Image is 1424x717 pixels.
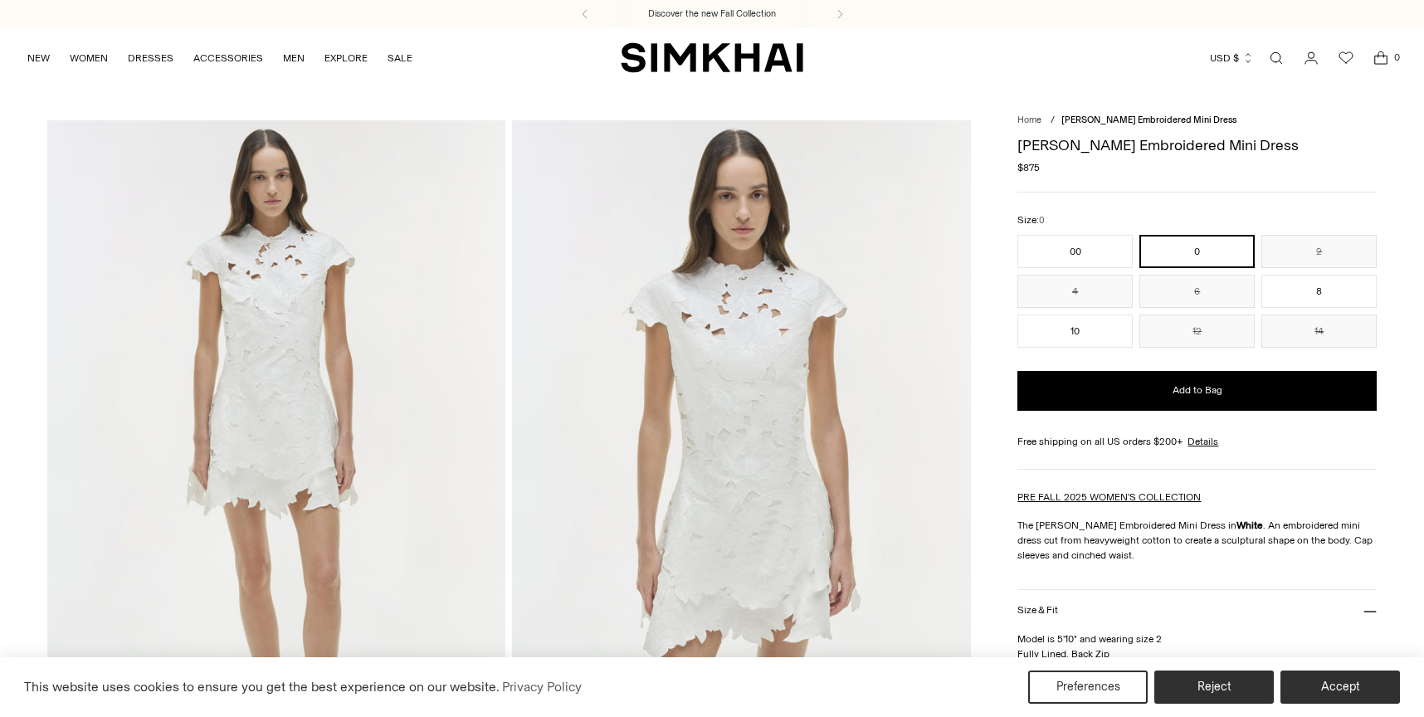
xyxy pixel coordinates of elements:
[1061,115,1236,125] span: [PERSON_NAME] Embroidered Mini Dress
[1017,371,1377,411] button: Add to Bag
[1261,235,1377,268] button: 2
[621,41,803,74] a: SIMKHAI
[193,40,263,76] a: ACCESSORIES
[1260,41,1293,75] a: Open search modal
[1017,138,1377,153] h1: [PERSON_NAME] Embroidered Mini Dress
[1017,115,1041,125] a: Home
[1280,671,1400,704] button: Accept
[1017,114,1377,128] nav: breadcrumbs
[1139,315,1255,348] button: 12
[1017,632,1377,661] p: Model is 5'10" and wearing size 2 Fully Lined, Back Zip
[1187,434,1218,449] a: Details
[1173,383,1222,398] span: Add to Bag
[27,40,50,76] a: NEW
[1017,160,1040,175] span: $875
[1389,50,1404,65] span: 0
[1154,671,1274,704] button: Reject
[1039,215,1045,226] span: 0
[1051,114,1055,128] div: /
[1017,275,1133,308] button: 4
[1017,235,1133,268] button: 00
[1017,590,1377,632] button: Size & Fit
[70,40,108,76] a: WOMEN
[283,40,305,76] a: MEN
[1236,519,1263,531] strong: White
[1017,434,1377,449] div: Free shipping on all US orders $200+
[1017,491,1201,503] a: PRE FALL 2025 WOMEN'S COLLECTION
[1017,518,1377,563] p: The [PERSON_NAME] Embroidered Mini Dress in . An embroidered mini dress cut from heavyweight cott...
[324,40,368,76] a: EXPLORE
[1139,275,1255,308] button: 6
[1139,235,1255,268] button: 0
[1210,40,1254,76] button: USD $
[388,40,412,76] a: SALE
[1261,275,1377,308] button: 8
[648,7,776,21] a: Discover the new Fall Collection
[1261,315,1377,348] button: 14
[128,40,173,76] a: DRESSES
[1017,315,1133,348] button: 10
[500,675,584,700] a: Privacy Policy (opens in a new tab)
[1017,605,1057,616] h3: Size & Fit
[1017,212,1045,228] label: Size:
[1329,41,1363,75] a: Wishlist
[1364,41,1397,75] a: Open cart modal
[24,679,500,695] span: This website uses cookies to ensure you get the best experience on our website.
[1028,671,1148,704] button: Preferences
[1295,41,1328,75] a: Go to the account page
